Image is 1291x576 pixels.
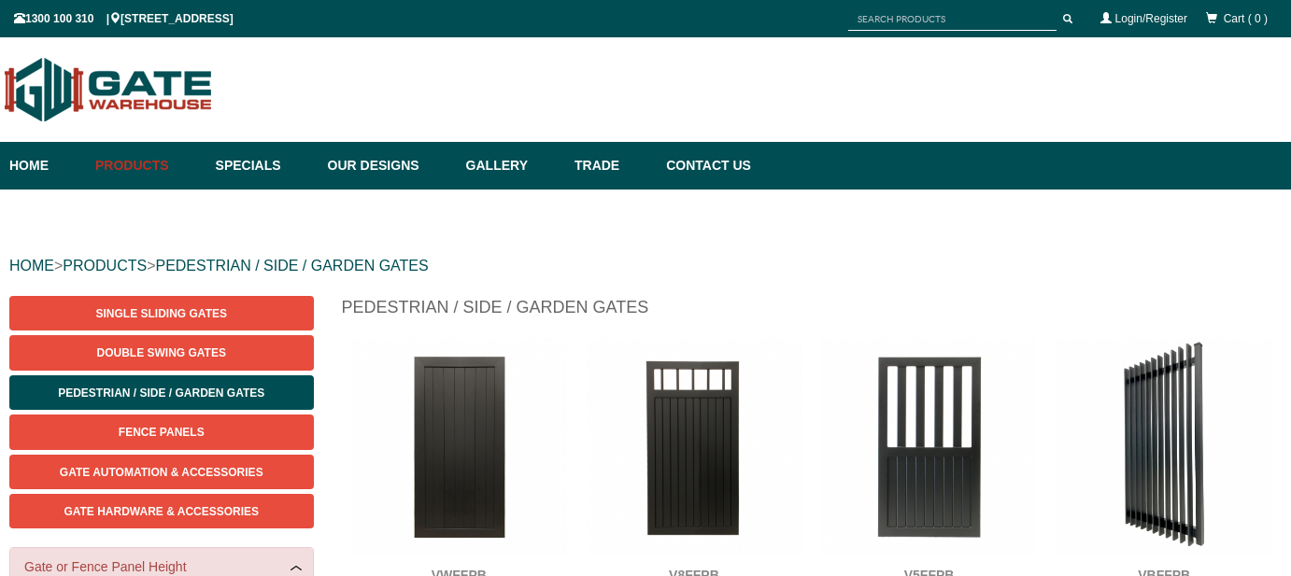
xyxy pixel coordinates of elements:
a: Products [86,142,206,190]
a: Gate Hardware & Accessories [9,494,314,528]
a: Specials [206,142,319,190]
span: Single Sliding Gates [96,307,227,320]
span: Gate Hardware & Accessories [64,505,259,518]
a: Home [9,142,86,190]
a: Pedestrian / Side / Garden Gates [9,375,314,410]
h1: Pedestrian / Side / Garden Gates [342,296,1283,329]
a: Trade [565,142,657,190]
img: V8FFPB - Flat Top (Partial Privacy approx.85%) - Aluminium Pedestrian / Side Gate (Single Swing G... [586,338,802,555]
span: Fence Panels [119,426,205,439]
a: Our Designs [319,142,457,190]
a: PRODUCTS [63,258,147,274]
span: 1300 100 310 | [STREET_ADDRESS] [14,12,234,25]
div: > > [9,236,1282,296]
img: V5FFPB - Flat Top (Partial Privacy approx.50%) - Aluminium Pedestrian / Side Gate (Single Swing G... [821,338,1038,555]
span: Double Swing Gates [97,346,226,359]
span: Pedestrian / Side / Garden Gates [58,386,264,400]
span: Cart ( 0 ) [1224,12,1268,25]
a: Single Sliding Gates [9,296,314,330]
a: Double Swing Gates [9,335,314,370]
a: Gallery [457,142,565,190]
img: VBFFPB - Ready to Install Fully Welded 65x16mm Vertical Blade - Aluminium Pedestrian / Side Gate ... [1056,338,1272,555]
a: Gate Automation & Accessories [9,455,314,489]
span: Gate Automation & Accessories [60,466,263,479]
a: Login/Register [1115,12,1187,25]
a: Fence Panels [9,414,314,449]
img: VWFFPB - Flat Top (Full Privacy) - Aluminium Pedestrian / Side Gate (Single Swing Gate) - Matte B... [351,338,568,555]
a: Contact Us [657,142,751,190]
a: PEDESTRIAN / SIDE / GARDEN GATES [155,258,428,274]
input: SEARCH PRODUCTS [848,7,1057,31]
a: HOME [9,258,54,274]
